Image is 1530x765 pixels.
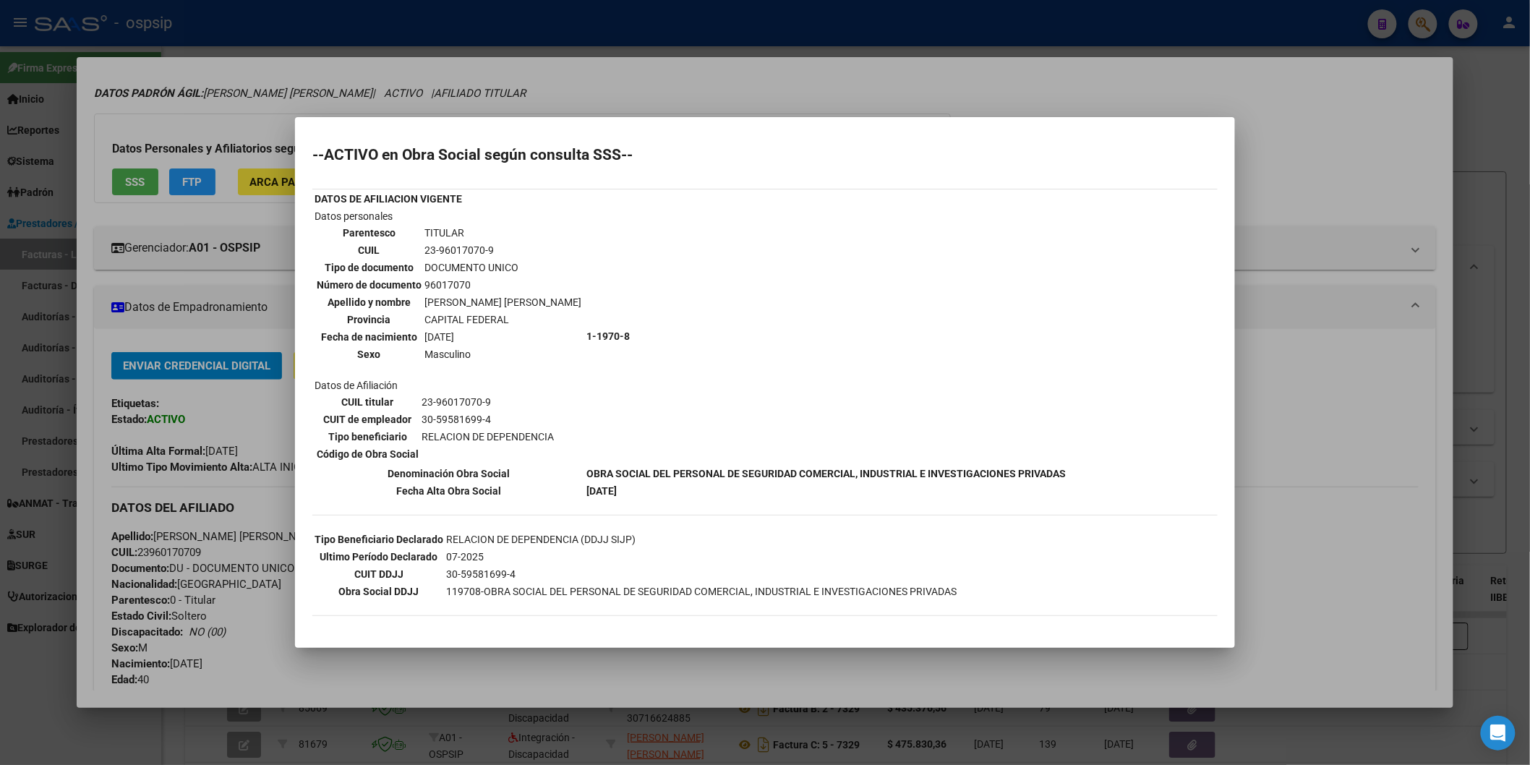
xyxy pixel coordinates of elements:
th: Parentesco [316,225,422,241]
td: 23-96017070-9 [424,242,582,258]
td: 23-96017070-9 [421,394,555,410]
th: Fecha de nacimiento [316,329,422,345]
td: RELACION DE DEPENDENCIA [421,429,555,445]
h2: --ACTIVO en Obra Social según consulta SSS-- [312,148,1218,162]
td: 119708-OBRA SOCIAL DEL PERSONAL DE SEGURIDAD COMERCIAL, INDUSTRIAL E INVESTIGACIONES PRIVADAS [445,584,957,599]
b: [DATE] [586,485,617,497]
th: Provincia [316,312,422,328]
td: 07-2025 [445,549,957,565]
th: CUIL titular [316,394,419,410]
td: DOCUMENTO UNICO [424,260,582,275]
th: Sexo [316,346,422,362]
th: Apellido y nombre [316,294,422,310]
th: CUIL [316,242,422,258]
th: Tipo beneficiario [316,429,419,445]
th: Número de documento [316,277,422,293]
b: OBRA SOCIAL DEL PERSONAL DE SEGURIDAD COMERCIAL, INDUSTRIAL E INVESTIGACIONES PRIVADAS [586,468,1066,479]
td: [PERSON_NAME] [PERSON_NAME] [424,294,582,310]
td: [DATE] [424,329,582,345]
td: Masculino [424,346,582,362]
td: RELACION DE DEPENDENCIA (DDJJ SIJP) [445,531,957,547]
td: 30-59581699-4 [421,411,555,427]
td: CAPITAL FEDERAL [424,312,582,328]
th: Tipo Beneficiario Declarado [314,531,444,547]
th: Fecha Alta Obra Social [314,483,584,499]
th: Ultimo Período Declarado [314,549,444,565]
th: CUIT DDJJ [314,566,444,582]
th: Denominación Obra Social [314,466,584,482]
th: Obra Social DDJJ [314,584,444,599]
td: 96017070 [424,277,582,293]
b: 1-1970-8 [586,330,630,342]
td: TITULAR [424,225,582,241]
th: CUIT de empleador [316,411,419,427]
div: Open Intercom Messenger [1481,716,1516,751]
td: 30-59581699-4 [445,566,957,582]
b: DATOS DE AFILIACION VIGENTE [315,193,462,205]
td: Datos personales Datos de Afiliación [314,208,584,464]
th: Tipo de documento [316,260,422,275]
th: Código de Obra Social [316,446,419,462]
